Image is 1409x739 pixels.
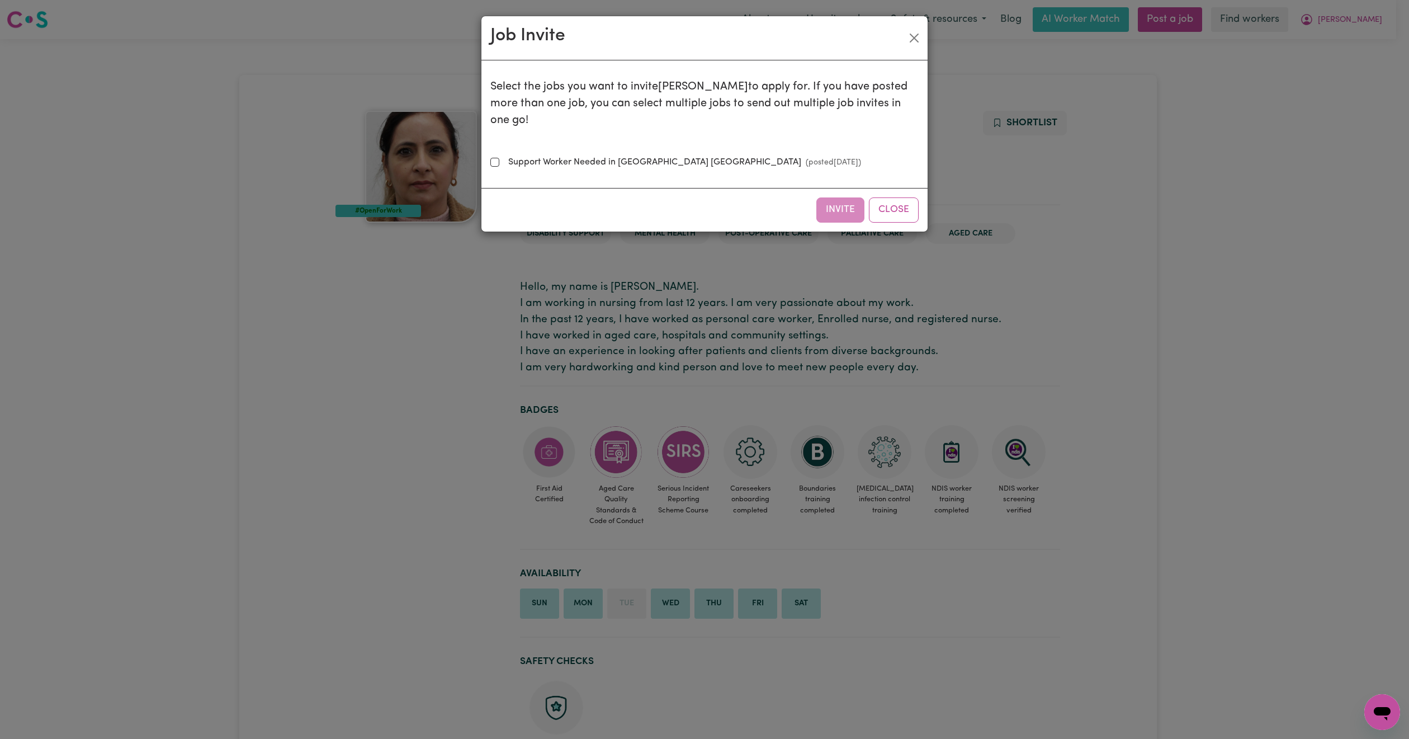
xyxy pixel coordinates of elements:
h2: Job Invite [490,25,565,46]
button: Close [905,29,923,47]
small: (posted [DATE] ) [801,158,861,167]
button: Close [869,197,919,222]
p: Select the jobs you want to invite [PERSON_NAME] to apply for. If you have posted more than one j... [490,78,919,129]
iframe: Button to launch messaging window, conversation in progress [1364,694,1400,730]
label: Support Worker Needed in [GEOGRAPHIC_DATA] [GEOGRAPHIC_DATA] [504,156,861,169]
